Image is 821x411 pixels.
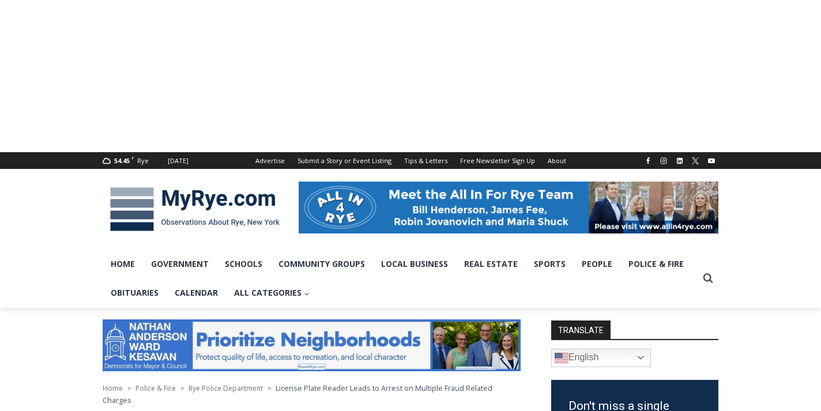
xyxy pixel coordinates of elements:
[249,152,291,169] a: Advertise
[234,286,310,299] span: All Categories
[268,384,271,393] span: >
[698,268,718,289] button: View Search Form
[555,351,568,365] img: en
[127,384,131,393] span: >
[103,383,123,393] a: Home
[641,154,655,168] a: Facebook
[373,250,456,278] a: Local Business
[168,156,189,166] div: [DATE]
[143,250,217,278] a: Government
[135,383,176,393] a: Police & Fire
[103,250,143,278] a: Home
[299,182,718,233] img: All in for Rye
[180,384,184,393] span: >
[541,152,573,169] a: About
[137,156,149,166] div: Rye
[456,250,526,278] a: Real Estate
[270,250,373,278] a: Community Groups
[103,383,492,405] span: License Plate Reader Leads to Arrest on Multiple Fraud Related Charges
[217,250,270,278] a: Schools
[103,382,521,406] nav: Breadcrumbs
[551,349,651,367] a: English
[454,152,541,169] a: Free Newsletter Sign Up
[657,154,671,168] a: Instagram
[226,278,318,307] a: All Categories
[620,250,692,278] a: Police & Fire
[249,152,573,169] nav: Secondary Navigation
[131,154,134,161] span: F
[103,179,287,239] img: MyRye.com
[103,250,698,308] nav: Primary Navigation
[526,250,574,278] a: Sports
[167,278,226,307] a: Calendar
[574,250,620,278] a: People
[103,278,167,307] a: Obituaries
[551,320,611,339] strong: TRANSLATE
[688,154,702,168] a: X
[673,154,687,168] a: Linkedin
[705,154,718,168] a: YouTube
[189,383,263,393] a: Rye Police Department
[114,156,130,165] span: 54.45
[398,152,454,169] a: Tips & Letters
[291,152,398,169] a: Submit a Story or Event Listing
